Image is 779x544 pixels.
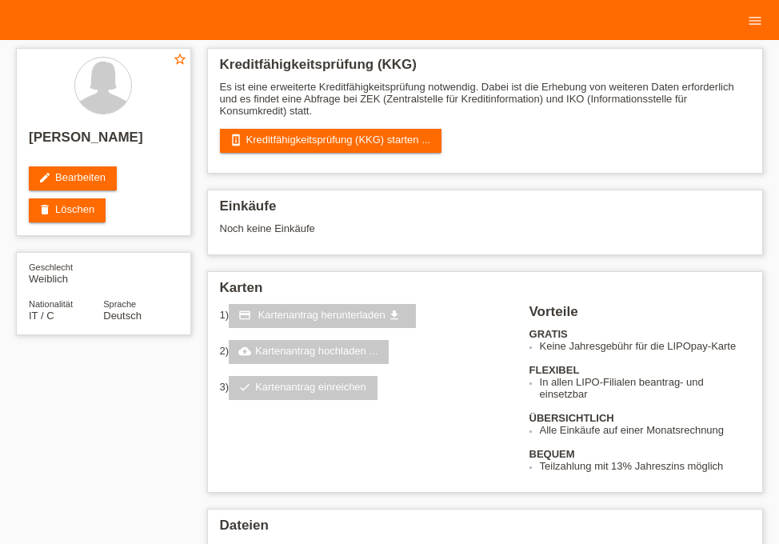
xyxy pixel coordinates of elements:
span: Kartenantrag herunterladen [258,309,386,321]
span: Italien / C / 31.03.1974 [29,310,54,322]
h2: Vorteile [529,304,750,328]
i: star_border [173,52,187,66]
div: Weiblich [29,261,103,285]
h2: [PERSON_NAME] [29,130,178,154]
i: credit_card [238,309,251,322]
a: cloud_uploadKartenantrag hochladen ... [229,340,389,364]
i: menu [747,13,763,29]
i: edit [38,171,51,184]
li: Teilzahlung mit 13% Jahreszins möglich [540,460,750,472]
b: GRATIS [529,328,568,340]
i: perm_device_information [230,134,242,146]
b: ÜBERSICHTLICH [529,412,614,424]
h2: Dateien [220,518,751,542]
div: 1) [220,304,509,328]
a: star_border [173,52,187,69]
li: Keine Jahresgebühr für die LIPOpay-Karte [540,340,750,352]
div: Noch keine Einkäufe [220,222,751,246]
a: perm_device_informationKreditfähigkeitsprüfung (KKG) starten ... [220,129,442,153]
i: delete [38,203,51,216]
li: Alle Einkäufe auf einer Monatsrechnung [540,424,750,436]
span: Sprache [103,299,136,309]
i: cloud_upload [238,345,251,358]
span: Geschlecht [29,262,73,272]
i: check [238,381,251,394]
span: Deutsch [103,310,142,322]
h2: Kreditfähigkeitsprüfung (KKG) [220,57,751,81]
h2: Karten [220,280,751,304]
a: credit_card Kartenantrag herunterladen get_app [229,304,416,328]
span: Nationalität [29,299,73,309]
b: FLEXIBEL [529,364,580,376]
a: checkKartenantrag einreichen [229,376,378,400]
a: deleteLöschen [29,198,106,222]
div: 2) [220,340,509,364]
h2: Einkäufe [220,198,751,222]
a: editBearbeiten [29,166,117,190]
i: get_app [388,309,401,322]
b: BEQUEM [529,448,575,460]
li: In allen LIPO-Filialen beantrag- und einsetzbar [540,376,750,400]
p: Es ist eine erweiterte Kreditfähigkeitsprüfung notwendig. Dabei ist die Erhebung von weiteren Dat... [220,81,751,117]
a: menu [739,15,771,25]
div: 3) [220,376,509,400]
